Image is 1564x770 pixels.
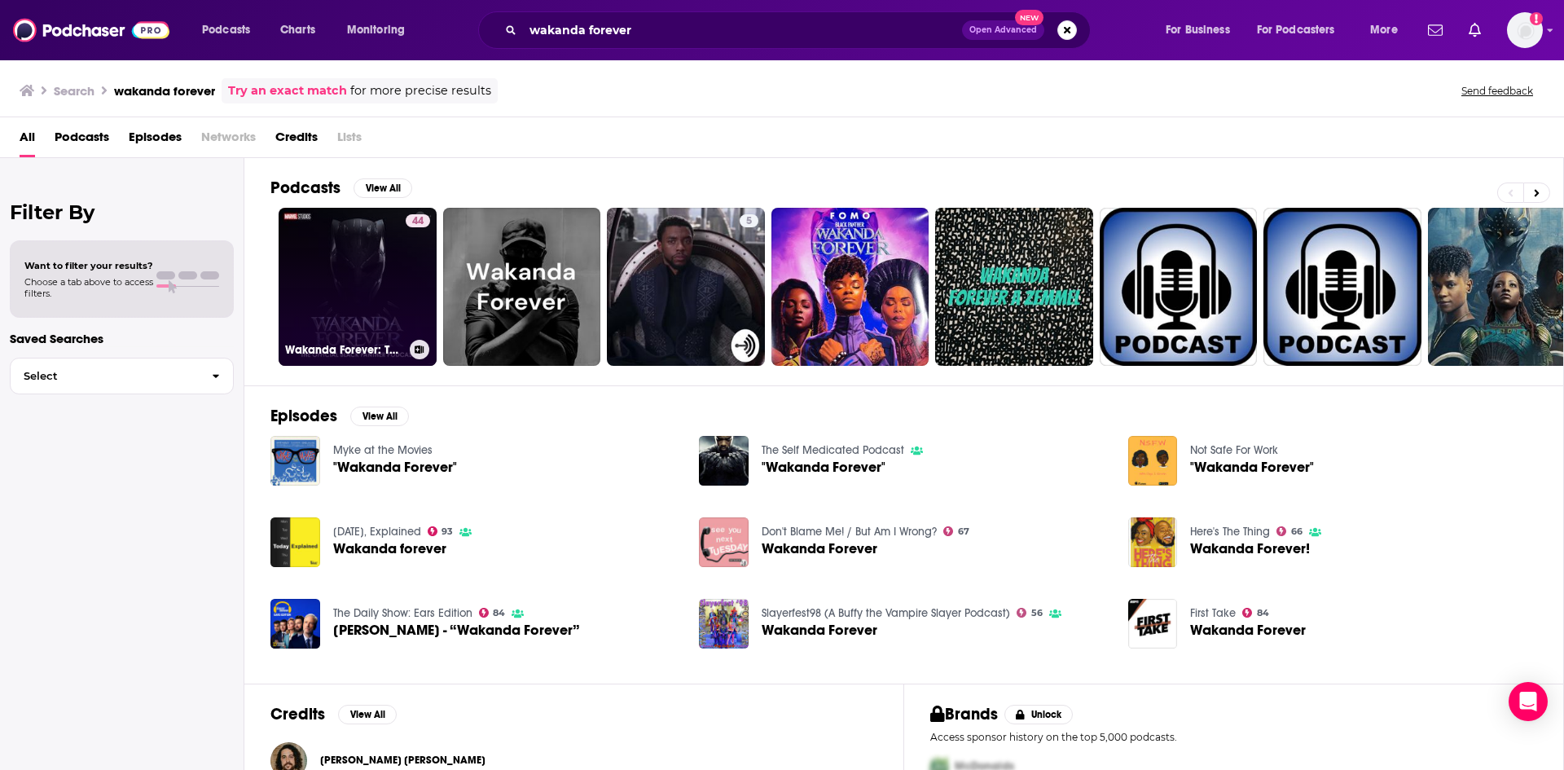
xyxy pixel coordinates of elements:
h3: wakanda forever [114,83,215,99]
a: 56 [1017,608,1043,618]
span: Charts [280,19,315,42]
img: Danai Gurira - “Wakanda Forever” [270,599,320,649]
span: 5 [746,213,752,230]
input: Search podcasts, credits, & more... [523,17,962,43]
button: View All [354,178,412,198]
img: "Wakanda Forever" [699,436,749,486]
span: 84 [493,609,505,617]
a: "Wakanda Forever" [333,460,457,474]
a: Show notifications dropdown [1462,16,1487,44]
a: "Wakanda Forever" [1190,460,1314,474]
a: Credits [275,124,318,157]
p: Saved Searches [10,331,234,346]
h3: Search [54,83,94,99]
a: Not Safe For Work [1190,443,1278,457]
a: Here's The Thing [1190,525,1270,539]
h3: Wakanda Forever: The Official Black Panther Podcast [285,343,403,357]
span: Monitoring [347,19,405,42]
button: Open AdvancedNew [962,20,1044,40]
h2: Podcasts [270,178,340,198]
img: Wakanda Forever! [1128,517,1178,567]
a: Wakanda Forever! [1190,542,1310,556]
span: [PERSON_NAME] - “Wakanda Forever” [333,623,580,637]
a: 5 [740,214,758,227]
button: View All [338,705,397,724]
a: All [20,124,35,157]
h2: Brands [930,704,998,724]
a: Wakanda Forever [1190,623,1306,637]
a: 84 [1242,608,1269,618]
button: open menu [1359,17,1418,43]
a: "Wakanda Forever" [762,460,885,474]
button: Send feedback [1456,84,1538,98]
a: Don't Blame Me! / But Am I Wrong? [762,525,937,539]
a: Podcasts [55,124,109,157]
a: Wakanda Forever [762,623,877,637]
a: 93 [428,526,454,536]
span: More [1370,19,1398,42]
a: The Daily Show: Ears Edition [333,606,472,620]
span: Networks [201,124,256,157]
a: 67 [943,526,969,536]
span: Open Advanced [969,26,1037,34]
h2: Episodes [270,406,337,426]
img: "Wakanda Forever" [1128,436,1178,486]
a: Charts [270,17,325,43]
span: For Podcasters [1257,19,1335,42]
a: Wakanda forever [333,542,446,556]
img: Wakanda Forever [699,599,749,649]
a: 44 [406,214,430,227]
button: open menu [1154,17,1250,43]
a: CreditsView All [270,704,397,724]
a: Danai Gurira - “Wakanda Forever” [333,623,580,637]
a: Wakanda Forever [762,542,877,556]
span: Select [11,371,199,381]
button: Select [10,358,234,394]
img: Wakanda Forever [699,517,749,567]
img: Wakanda Forever [1128,599,1178,649]
p: Access sponsor history on the top 5,000 podcasts. [930,731,1537,743]
button: open menu [336,17,426,43]
img: "Wakanda Forever" [270,436,320,486]
button: Unlock [1004,705,1074,724]
a: 84 [479,608,506,618]
span: Podcasts [202,19,250,42]
a: Try an exact match [228,81,347,100]
a: Today, Explained [333,525,421,539]
div: Open Intercom Messenger [1509,682,1548,721]
span: New [1015,10,1044,25]
span: 44 [412,213,424,230]
div: Search podcasts, credits, & more... [494,11,1106,49]
a: First Take [1190,606,1236,620]
span: 93 [442,528,453,535]
a: Episodes [129,124,182,157]
span: for more precise results [350,81,491,100]
span: Lists [337,124,362,157]
a: EpisodesView All [270,406,409,426]
a: The Self Medicated Podcast [762,443,904,457]
a: Slayerfest98 (A Buffy the Vampire Slayer Podcast) [762,606,1010,620]
img: Podchaser - Follow, Share and Rate Podcasts [13,15,169,46]
h2: Credits [270,704,325,724]
span: 67 [958,528,969,535]
svg: Add a profile image [1530,12,1543,25]
a: Wakanda forever [270,517,320,567]
a: Show notifications dropdown [1421,16,1449,44]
